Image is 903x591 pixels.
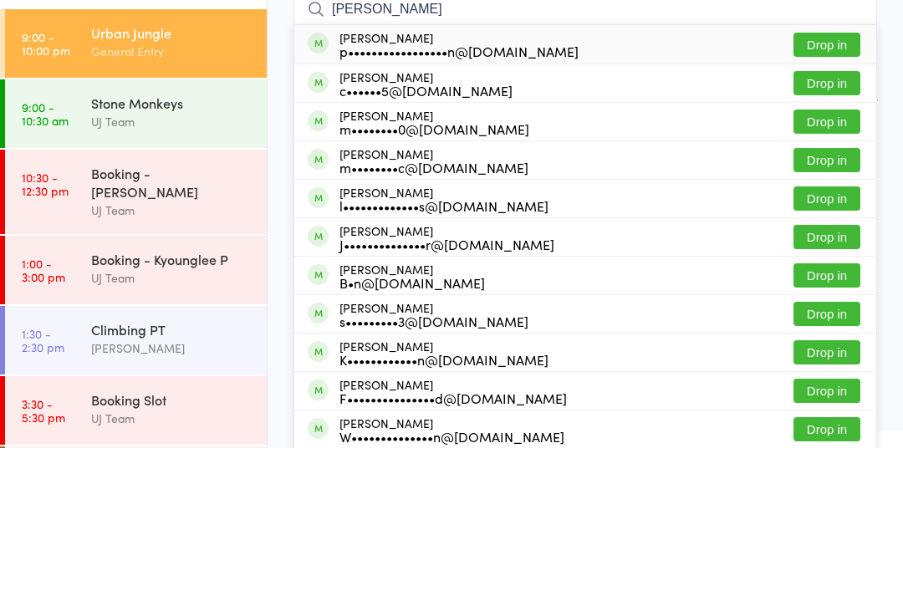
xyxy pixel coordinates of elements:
div: At [120,70,203,98]
button: Drop in [793,214,860,238]
div: Booking - [PERSON_NAME] [91,307,253,344]
div: [PERSON_NAME] [339,252,529,278]
div: Booking Slot [91,533,253,552]
button: Drop in [793,483,860,507]
div: UJ Team [91,411,253,431]
div: UJ Team [91,552,253,571]
div: [PERSON_NAME] [339,405,485,432]
div: [PERSON_NAME] [91,481,253,501]
button: Drop in [793,406,860,431]
div: W••••••••••••••n@[DOMAIN_NAME] [339,573,564,586]
span: Main Gym [293,93,877,110]
a: 9:00 -10:00 pmUrban JungleGeneral Entry [5,152,267,221]
div: [PERSON_NAME] [339,213,513,240]
div: [PERSON_NAME] [339,444,528,471]
div: F•••••••••••••••d@[DOMAIN_NAME] [339,534,567,548]
div: l•••••••••••••s@[DOMAIN_NAME] [339,342,548,355]
span: General Entry [293,76,851,93]
div: Climbing PT [91,463,253,481]
div: [PERSON_NAME] [339,559,564,586]
span: [DATE] 9:00am [293,59,851,76]
div: [PERSON_NAME] [339,482,548,509]
div: [PERSON_NAME] [339,521,567,548]
div: K••••••••••••n@[DOMAIN_NAME] [339,496,548,509]
button: Drop in [793,445,860,469]
div: Stone Monkeys [91,237,253,255]
button: Drop in [793,291,860,315]
button: Drop in [793,329,860,354]
div: B•n@[DOMAIN_NAME] [339,419,485,432]
button: Drop in [793,368,860,392]
a: 9:00 -10:30 amStone MonkeysUJ Team [5,222,267,291]
time: 1:00 - 3:00 pm [22,400,65,426]
h2: Urban Jungle Check-in [293,23,877,51]
div: Booking - Kyounglee P [91,393,253,411]
div: J••••••••••••••r@[DOMAIN_NAME] [339,380,554,394]
img: Urban Jungle Indoor Rock Climbing [17,13,79,53]
div: [PERSON_NAME] [339,329,548,355]
div: [PERSON_NAME] [339,290,528,317]
a: 3:30 -5:30 pmBooking SlotUJ Team [5,519,267,588]
button: Drop in [793,560,860,584]
time: 9:00 - 10:30 am [22,243,69,270]
a: 1:30 -2:30 pmClimbing PT[PERSON_NAME] [5,449,267,517]
div: m••••••••0@[DOMAIN_NAME] [339,265,529,278]
time: 1:30 - 2:30 pm [22,470,64,497]
a: [DATE] [22,98,63,116]
button: Drop in [793,252,860,277]
div: c••••••5@[DOMAIN_NAME] [339,227,513,240]
a: 1:00 -3:00 pmBooking - Kyounglee PUJ Team [5,379,267,447]
div: m••••••••c@[DOMAIN_NAME] [339,303,528,317]
div: p•••••••••••••••••n@[DOMAIN_NAME] [339,187,579,201]
a: 10:30 -12:30 pmBooking - [PERSON_NAME]UJ Team [5,293,267,377]
div: Events for [22,70,104,98]
button: Drop in [793,522,860,546]
div: UJ Team [91,344,253,363]
div: General Entry [91,185,253,204]
div: s•••••••••3@[DOMAIN_NAME] [339,457,528,471]
time: 10:30 - 12:30 pm [22,313,69,340]
time: 3:30 - 5:30 pm [22,540,65,567]
div: UJ Team [91,255,253,274]
div: [PERSON_NAME] [339,174,579,201]
input: Search [293,133,877,171]
div: Urban Jungle [91,166,253,185]
button: Drop in [793,176,860,200]
div: [PERSON_NAME] [339,367,554,394]
div: Any location [120,98,203,116]
time: 9:00 - 10:00 pm [22,173,70,200]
